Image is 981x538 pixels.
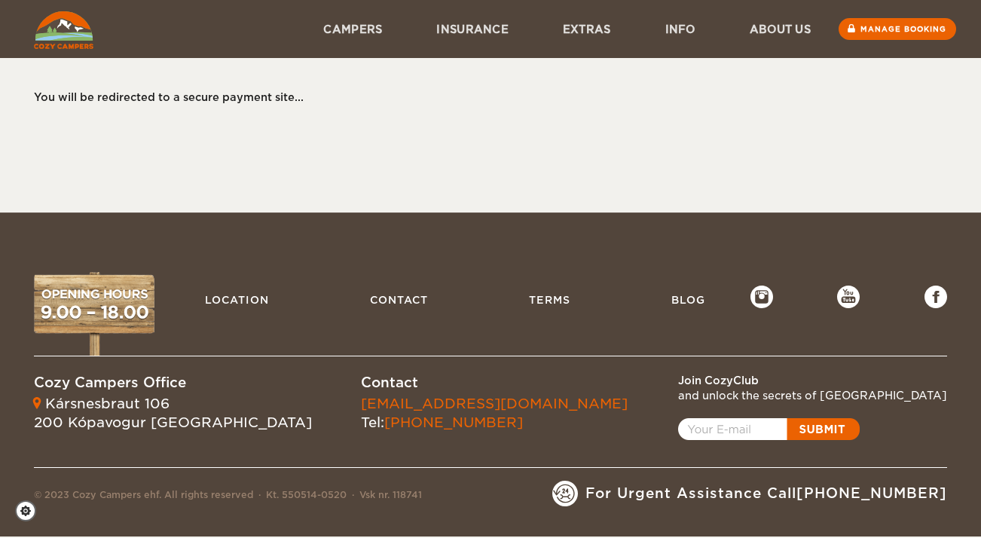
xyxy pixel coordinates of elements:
a: Blog [664,286,713,314]
div: © 2023 Cozy Campers ehf. All rights reserved Kt. 550514-0520 Vsk nr. 118741 [34,488,422,506]
a: Contact [362,286,435,314]
div: Contact [361,373,628,393]
a: Location [197,286,277,314]
img: Cozy Campers [34,11,93,49]
a: [PHONE_NUMBER] [384,414,523,430]
div: Tel: [361,394,628,433]
div: Kársnesbraut 106 200 Kópavogur [GEOGRAPHIC_DATA] [34,394,312,433]
a: Manage booking [839,18,956,40]
span: For Urgent Assistance Call [585,484,947,503]
div: and unlock the secrets of [GEOGRAPHIC_DATA] [678,388,947,403]
div: Join CozyClub [678,373,947,388]
a: [EMAIL_ADDRESS][DOMAIN_NAME] [361,396,628,411]
a: Cookie settings [15,500,46,521]
div: You will be redirected to a secure payment site... [34,90,932,105]
a: [PHONE_NUMBER] [796,485,947,501]
div: Cozy Campers Office [34,373,312,393]
a: Open popup [678,418,860,440]
a: Terms [521,286,578,314]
